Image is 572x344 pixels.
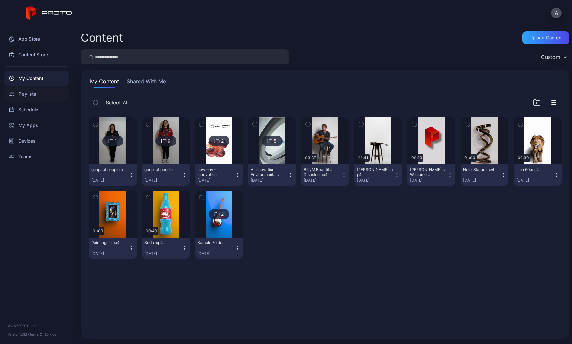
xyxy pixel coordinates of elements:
[357,178,394,183] div: [DATE]
[221,211,224,217] div: 2
[91,251,129,256] div: [DATE]
[125,77,167,88] button: Shared With Me
[89,164,137,186] button: genpact people e[DATE]
[91,167,127,172] div: genpact people e
[144,240,180,245] div: Soda.mp4
[514,164,562,186] button: Lion 60.mp4[DATE]
[410,167,446,177] div: David's Welcome Video.mp4
[4,86,69,102] a: Playlists
[4,47,69,62] a: Content Store
[354,164,402,186] button: [PERSON_NAME].mp4[DATE]
[410,178,447,183] div: [DATE]
[4,133,69,149] a: Devices
[251,178,288,183] div: [DATE]
[89,238,137,259] button: Paintings2.mp4[DATE]
[144,167,180,172] div: genpact people
[463,178,501,183] div: [DATE]
[516,178,554,183] div: [DATE]
[195,238,243,259] button: Sample Folder[DATE]
[4,71,69,86] a: My Content
[4,31,69,47] a: App Store
[8,323,65,328] div: © 2025 PROTO, Inc.
[198,167,233,177] div: new env - innovation
[221,138,224,144] div: 2
[81,32,123,43] div: Content
[89,77,120,88] button: My Content
[4,117,69,133] a: My Apps
[4,149,69,164] a: Teams
[91,240,127,245] div: Paintings2.mp4
[541,54,560,60] div: Custom
[248,164,296,186] button: AI Innovation Environmentals[DATE]
[538,49,569,64] button: Custom
[463,167,499,172] div: Helix Statue.mp4
[551,8,562,18] button: A
[168,138,170,144] div: 6
[301,164,349,186] button: BillyM Beautiful Disaster.mp4[DATE]
[195,164,243,186] button: new env - innovation[DATE]
[274,138,277,144] div: 5
[529,35,563,40] div: Upload Content
[29,332,56,336] a: Terms Of Service
[516,167,552,172] div: Lion 60.mp4
[304,167,340,177] div: BillyM Beautiful Disaster.mp4
[91,178,129,183] div: [DATE]
[106,99,129,106] span: Select All
[304,178,341,183] div: [DATE]
[251,167,286,177] div: AI Innovation Environmentals
[142,164,190,186] button: genpact people[DATE]
[357,167,393,177] div: BillyM Silhouette.mp4
[144,251,182,256] div: [DATE]
[461,164,508,186] button: Helix Statue.mp4[DATE]
[198,251,235,256] div: [DATE]
[8,332,29,336] span: Version 1.13.1 •
[198,178,235,183] div: [DATE]
[407,164,455,186] button: [PERSON_NAME]'s Welcome Video.mp4[DATE]
[522,31,569,44] button: Upload Content
[115,138,117,144] div: 1
[144,178,182,183] div: [DATE]
[198,240,233,245] div: Sample Folder
[142,238,190,259] button: Soda.mp4[DATE]
[4,102,69,117] a: Schedule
